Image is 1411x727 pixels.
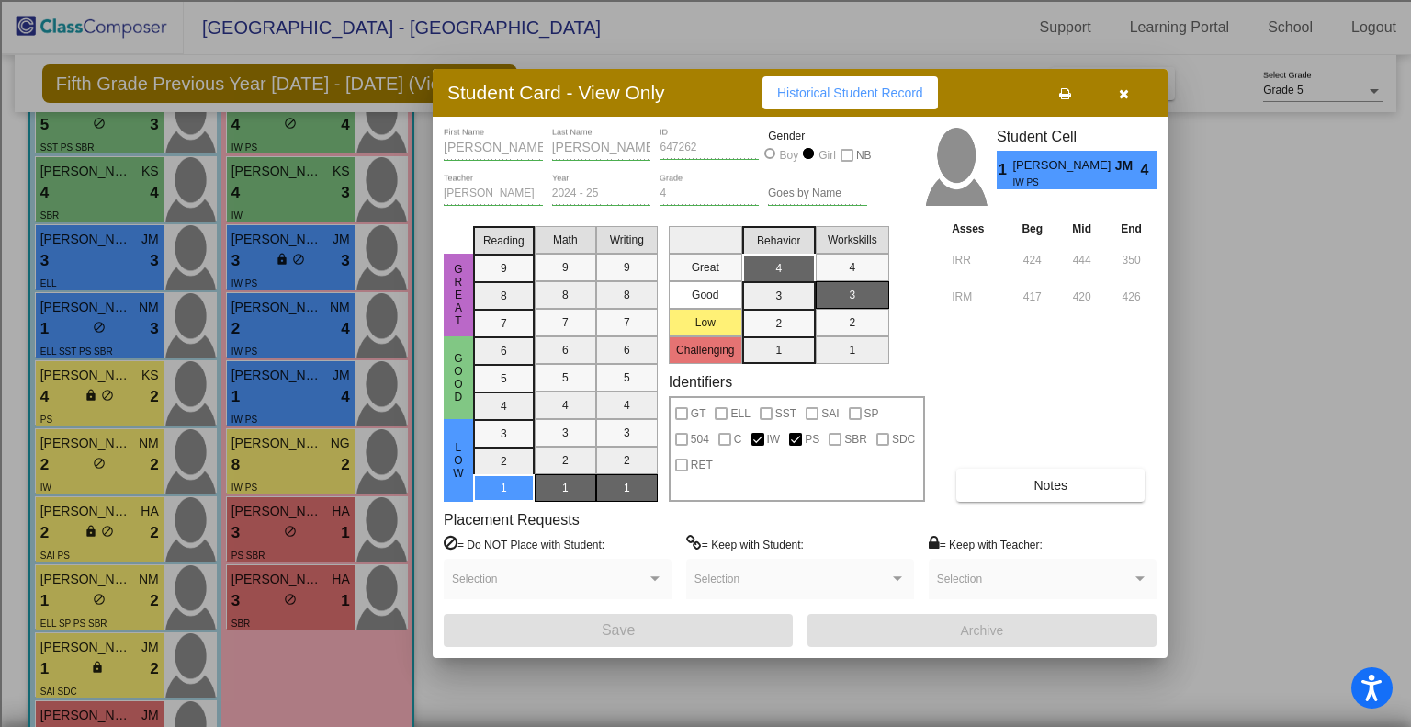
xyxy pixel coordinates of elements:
[7,540,1404,556] div: BOOK
[691,454,713,476] span: RET
[818,147,836,164] div: Girl
[768,187,867,200] input: goes by name
[807,614,1157,647] button: Archive
[767,428,781,450] span: IW
[7,107,1404,123] div: Rename
[864,403,879,425] span: SP
[7,156,1404,173] div: Rename Outline
[7,523,1404,540] div: SAVE
[777,85,923,100] span: Historical Student Record
[7,457,1404,473] div: Home
[7,573,1404,589] div: JOURNAL
[775,403,796,425] span: SST
[7,24,1404,40] div: Sort New > Old
[805,428,819,450] span: PS
[1033,478,1067,493] span: Notes
[1007,219,1057,239] th: Beg
[997,128,1157,145] h3: Student Cell
[7,490,1404,506] div: MOVE
[7,256,1404,272] div: Magazine
[7,74,1404,90] div: Options
[7,206,1404,222] div: Add Outline Template
[7,189,1404,206] div: Print
[768,128,867,144] mat-label: Gender
[7,358,1404,374] div: CANCEL
[997,159,1012,181] span: 1
[444,511,580,528] label: Placement Requests
[779,147,799,164] div: Boy
[856,144,872,166] span: NB
[447,81,665,104] h3: Student Card - View Only
[450,441,467,480] span: Low
[444,187,543,200] input: teacher
[552,187,651,200] input: year
[947,219,1007,239] th: Asses
[844,428,867,450] span: SBR
[7,239,1404,256] div: Journal
[821,403,839,425] span: SAI
[7,173,1404,189] div: Download
[660,187,759,200] input: grade
[1106,219,1157,239] th: End
[7,473,1404,490] div: CANCEL
[7,123,1404,140] div: Move To ...
[602,622,635,638] span: Save
[7,57,1404,74] div: Delete
[961,623,1004,638] span: Archive
[7,140,1404,156] div: Delete
[7,506,1404,523] div: New source
[669,373,732,391] label: Identifiers
[952,246,1002,274] input: assessment
[7,322,1404,338] div: TODO: put dlg title
[1012,156,1114,176] span: [PERSON_NAME]
[7,374,1404,391] div: ???
[956,469,1145,502] button: Notes
[7,90,1404,107] div: Sign out
[7,391,1404,407] div: This outline has no content. Would you like to delete it?
[929,535,1043,553] label: = Keep with Teacher:
[7,606,170,625] input: Search sources
[7,272,1404,289] div: Newspaper
[892,428,915,450] span: SDC
[7,424,1404,440] div: DELETE
[450,263,467,327] span: Great
[7,289,1404,305] div: Television/Radio
[7,305,1404,322] div: Visual Art
[762,76,938,109] button: Historical Student Record
[450,352,467,403] span: Good
[7,556,1404,573] div: WEBSITE
[7,7,1404,24] div: Sort A > Z
[7,40,1404,57] div: Move To ...
[734,428,742,450] span: C
[444,535,604,553] label: = Do NOT Place with Student:
[691,428,709,450] span: 504
[7,407,1404,424] div: SAVE AND GO HOME
[1141,159,1157,181] span: 4
[1012,176,1101,189] span: IW PS
[660,142,759,154] input: Enter ID
[7,222,1404,239] div: Search for Source
[7,440,1404,457] div: Move to ...
[444,614,793,647] button: Save
[1057,219,1106,239] th: Mid
[7,589,1404,606] div: MORE
[952,283,1002,311] input: assessment
[1115,156,1141,176] span: JM
[730,403,750,425] span: ELL
[686,535,804,553] label: = Keep with Student:
[691,403,706,425] span: GT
